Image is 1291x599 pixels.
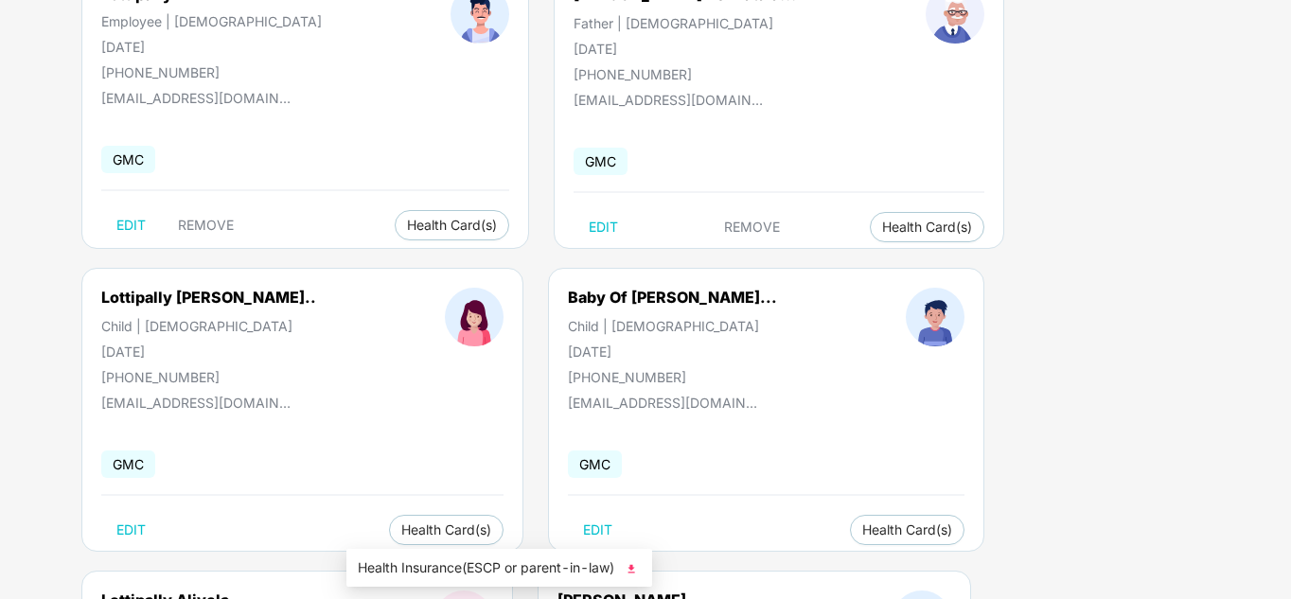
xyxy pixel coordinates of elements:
[101,344,316,360] div: [DATE]
[568,515,628,545] button: EDIT
[568,395,757,411] div: [EMAIL_ADDRESS][DOMAIN_NAME]
[574,212,633,242] button: EDIT
[101,64,322,80] div: [PHONE_NUMBER]
[389,515,504,545] button: Health Card(s)
[116,522,146,537] span: EDIT
[574,66,797,82] div: [PHONE_NUMBER]
[574,15,797,31] div: Father | [DEMOGRAPHIC_DATA]
[101,210,161,240] button: EDIT
[906,288,964,346] img: profileImage
[101,318,316,334] div: Child | [DEMOGRAPHIC_DATA]
[574,148,628,175] span: GMC
[583,522,612,537] span: EDIT
[163,210,249,240] button: REMOVE
[101,13,322,29] div: Employee | [DEMOGRAPHIC_DATA]
[101,90,291,106] div: [EMAIL_ADDRESS][DOMAIN_NAME]
[574,92,763,108] div: [EMAIL_ADDRESS][DOMAIN_NAME]
[101,395,291,411] div: [EMAIL_ADDRESS][DOMAIN_NAME]
[850,515,964,545] button: Health Card(s)
[709,212,795,242] button: REMOVE
[407,220,497,230] span: Health Card(s)
[401,525,491,535] span: Health Card(s)
[101,450,155,478] span: GMC
[101,146,155,173] span: GMC
[870,212,984,242] button: Health Card(s)
[445,288,504,346] img: profileImage
[101,288,316,307] div: Lottipally [PERSON_NAME]..
[568,369,777,385] div: [PHONE_NUMBER]
[568,344,777,360] div: [DATE]
[101,369,316,385] div: [PHONE_NUMBER]
[589,220,618,235] span: EDIT
[568,450,622,478] span: GMC
[101,39,322,55] div: [DATE]
[568,288,777,307] div: Baby Of [PERSON_NAME]...
[622,559,641,578] img: svg+xml;base64,PHN2ZyB4bWxucz0iaHR0cDovL3d3dy53My5vcmcvMjAwMC9zdmciIHhtbG5zOnhsaW5rPSJodHRwOi8vd3...
[178,218,234,233] span: REMOVE
[395,210,509,240] button: Health Card(s)
[101,515,161,545] button: EDIT
[882,222,972,232] span: Health Card(s)
[116,218,146,233] span: EDIT
[862,525,952,535] span: Health Card(s)
[574,41,797,57] div: [DATE]
[724,220,780,235] span: REMOVE
[568,318,777,334] div: Child | [DEMOGRAPHIC_DATA]
[358,557,641,578] span: Health Insurance(ESCP or parent-in-law)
